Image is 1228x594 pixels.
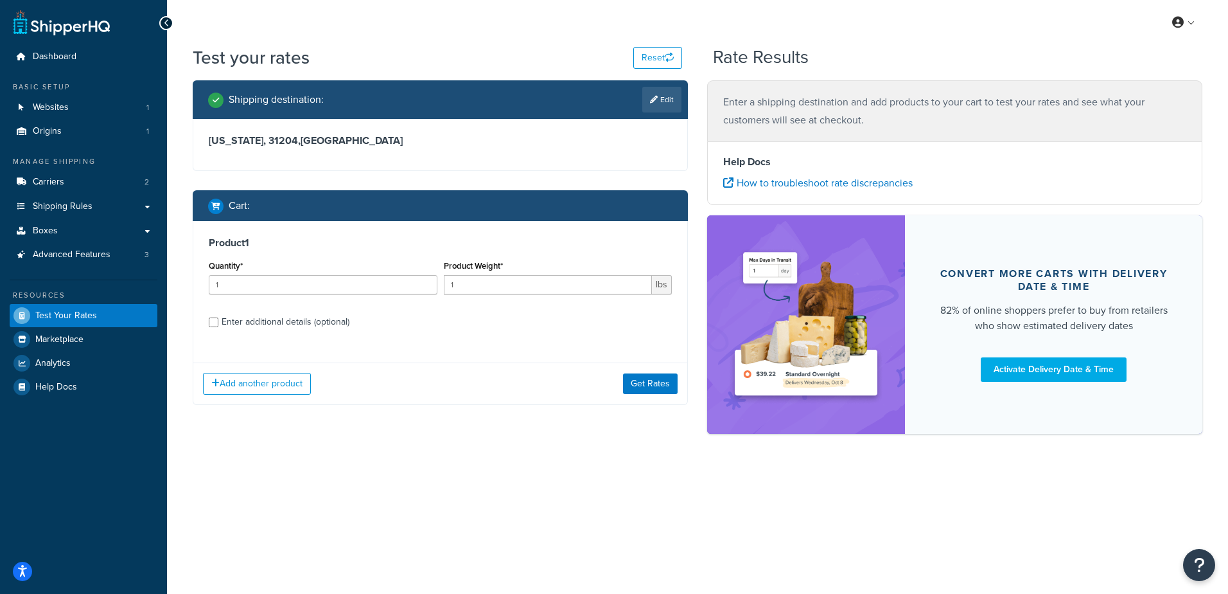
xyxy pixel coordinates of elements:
input: 0.00 [444,275,653,294]
a: Activate Delivery Date & Time [981,357,1127,382]
a: Edit [642,87,681,113]
a: Dashboard [10,45,157,69]
button: Get Rates [623,373,678,394]
h2: Cart : [229,200,250,212]
li: Websites [10,96,157,120]
a: Help Docs [10,375,157,399]
h1: Test your rates [193,45,310,70]
div: Basic Setup [10,82,157,93]
span: Boxes [33,226,58,237]
h3: [US_STATE], 31204 , [GEOGRAPHIC_DATA] [209,134,672,147]
span: Analytics [35,358,71,369]
div: Manage Shipping [10,156,157,167]
span: Websites [33,102,69,113]
a: How to troubleshoot rate discrepancies [723,175,913,190]
h2: Shipping destination : [229,94,324,105]
h4: Help Docs [723,154,1186,170]
button: Reset [633,47,682,69]
span: Test Your Rates [35,310,97,321]
label: Quantity* [209,261,243,271]
input: Enter additional details (optional) [209,318,218,327]
span: 1 [146,102,149,113]
div: Convert more carts with delivery date & time [936,267,1171,293]
li: Origins [10,120,157,143]
a: Marketplace [10,328,157,351]
a: Websites1 [10,96,157,120]
input: 0 [209,275,437,294]
div: 82% of online shoppers prefer to buy from retailers who show estimated delivery dates [936,303,1171,334]
button: Open Resource Center [1183,549,1215,581]
span: Advanced Features [33,249,110,260]
span: 1 [146,126,149,137]
li: Advanced Features [10,243,157,267]
img: feature-image-ddt-36eae7f7280da8017bfb280eaccd9c446f90b1fe08728e4019434db127062ab4.png [726,235,886,414]
span: Marketplace [35,334,83,345]
a: Boxes [10,219,157,243]
label: Product Weight* [444,261,503,271]
div: Enter additional details (optional) [222,313,349,331]
span: 2 [145,177,149,188]
a: Origins1 [10,120,157,143]
h3: Product 1 [209,237,672,249]
span: Dashboard [33,51,76,62]
a: Carriers2 [10,170,157,194]
p: Enter a shipping destination and add products to your cart to test your rates and see what your c... [723,93,1186,129]
a: Analytics [10,352,157,375]
a: Advanced Features3 [10,243,157,267]
h2: Rate Results [713,48,809,67]
span: Carriers [33,177,64,188]
a: Test Your Rates [10,304,157,327]
span: 3 [145,249,149,260]
span: lbs [652,275,672,294]
span: Help Docs [35,382,77,393]
a: Shipping Rules [10,195,157,219]
button: Add another product [203,373,311,395]
li: Carriers [10,170,157,194]
span: Shipping Rules [33,201,92,212]
span: Origins [33,126,62,137]
div: Resources [10,290,157,301]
